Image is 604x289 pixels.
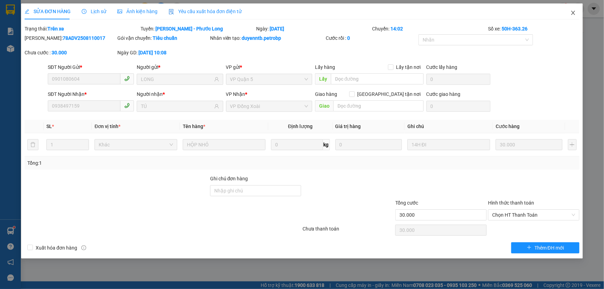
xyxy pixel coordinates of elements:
[82,9,106,14] span: Lịch sử
[210,34,325,42] div: Nhân viên tạo:
[124,76,130,81] span: phone
[426,74,490,85] input: Cước lấy hàng
[124,103,130,108] span: phone
[183,124,205,129] span: Tên hàng
[48,63,134,71] div: SĐT Người Gửi
[534,244,564,252] span: Thêm ĐH mới
[169,9,174,15] img: icon
[94,124,120,129] span: Đơn vị tính
[230,74,308,84] span: VP Quận 5
[323,139,330,150] span: kg
[214,104,219,109] span: user
[335,139,402,150] input: 0
[25,49,116,56] div: Chưa cước :
[394,63,424,71] span: Lấy tận nơi
[242,35,281,41] b: duyenntb.petrobp
[527,245,532,251] span: plus
[141,75,213,83] input: Tên người gửi
[570,10,576,16] span: close
[210,176,248,181] label: Ghi chú đơn hàng
[25,9,29,14] span: edit
[335,124,361,129] span: Giá trị hàng
[226,91,245,97] span: VP Nhận
[288,124,313,129] span: Định lượng
[47,26,64,31] b: Trên xe
[210,185,301,196] input: Ghi chú đơn hàng
[426,64,458,70] label: Cước lấy hàng
[315,91,337,97] span: Giao hàng
[46,124,52,129] span: SL
[140,25,256,33] div: Tuyến:
[138,50,166,55] b: [DATE] 10:08
[488,200,534,206] label: Hình thức thanh toán
[511,242,579,253] button: plusThêm ĐH mới
[496,139,562,150] input: 0
[117,34,209,42] div: Gói vận chuyển:
[81,245,86,250] span: info-circle
[24,25,140,33] div: Trạng thái:
[25,9,71,14] span: SỬA ĐƠN HÀNG
[137,90,223,98] div: Người nhận
[426,91,461,97] label: Cước giao hàng
[487,25,580,33] div: Số xe:
[326,34,417,42] div: Cước rồi :
[564,3,583,23] button: Close
[230,101,308,111] span: VP Đồng Xoài
[214,77,219,82] span: user
[302,225,395,237] div: Chưa thanh toán
[371,25,487,33] div: Chuyến:
[137,63,223,71] div: Người gửi
[63,35,105,41] b: 78ADV2508110017
[52,50,67,55] b: 30.000
[27,139,38,150] button: delete
[426,101,490,112] input: Cước giao hàng
[141,102,213,110] input: Tên người nhận
[315,64,335,70] span: Lấy hàng
[390,26,403,31] b: 14:02
[256,25,372,33] div: Ngày:
[315,73,331,84] span: Lấy
[48,90,134,98] div: SĐT Người Nhận
[407,139,490,150] input: Ghi Chú
[568,139,577,150] button: plus
[331,73,424,84] input: Dọc đường
[496,124,520,129] span: Cước hàng
[27,159,233,167] div: Tổng: 1
[155,26,223,31] b: [PERSON_NAME] - Phước Long
[169,9,242,14] span: Yêu cầu xuất hóa đơn điện tử
[355,90,424,98] span: [GEOGRAPHIC_DATA] tận nơi
[33,244,80,252] span: Xuất hóa đơn hàng
[395,200,418,206] span: Tổng cước
[315,100,333,111] span: Giao
[153,35,177,41] b: Tiêu chuẩn
[82,9,87,14] span: clock-circle
[492,210,575,220] span: Chọn HT Thanh Toán
[405,120,493,133] th: Ghi chú
[117,9,122,14] span: picture
[333,100,424,111] input: Dọc đường
[226,63,312,71] div: VP gửi
[270,26,285,31] b: [DATE]
[183,139,265,150] input: VD: Bàn, Ghế
[99,139,173,150] span: Khác
[502,26,528,31] b: 50H-363.26
[571,213,576,217] span: close-circle
[25,34,116,42] div: [PERSON_NAME]:
[117,9,157,14] span: Ảnh kiện hàng
[117,49,209,56] div: Ngày GD:
[347,35,350,41] b: 0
